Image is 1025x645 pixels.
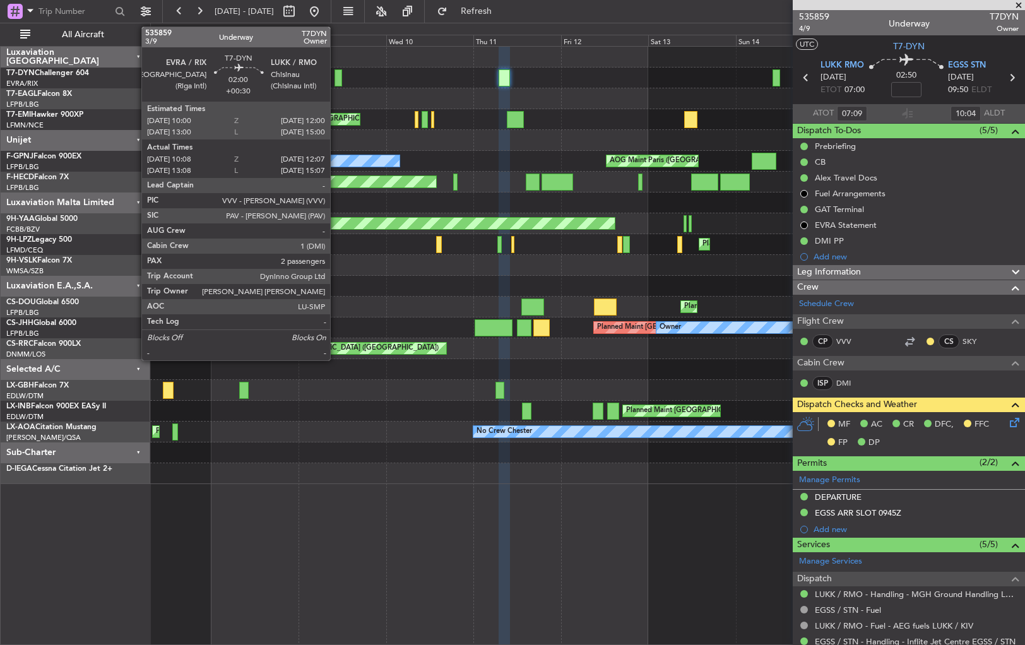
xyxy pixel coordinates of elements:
span: Permits [797,456,827,471]
div: Wed 10 [386,35,474,46]
span: F-GPNJ [6,153,33,160]
a: F-GPNJFalcon 900EX [6,153,81,160]
span: T7-EMI [6,111,31,119]
span: 9H-LPZ [6,236,32,244]
span: Services [797,538,830,552]
span: FFC [975,418,989,431]
span: 535859 [799,10,829,23]
a: LFPB/LBG [6,308,39,317]
a: CS-RRCFalcon 900LX [6,340,81,348]
div: Planned Maint [GEOGRAPHIC_DATA] ([GEOGRAPHIC_DATA]) [597,318,796,337]
input: Trip Number [39,2,111,21]
a: LUKK / RMO - Fuel - AEG fuels LUKK / KIV [815,620,973,631]
a: LFMD/CEQ [6,246,43,255]
div: Planned Maint [GEOGRAPHIC_DATA] ([GEOGRAPHIC_DATA]) [684,297,883,316]
span: FP [838,437,848,449]
a: Manage Services [799,555,862,568]
div: Planned Maint [GEOGRAPHIC_DATA] ([GEOGRAPHIC_DATA]) [236,297,435,316]
div: Sat 13 [648,35,736,46]
a: LX-INBFalcon 900EX EASy II [6,403,106,410]
span: Cabin Crew [797,356,844,370]
a: WMSA/SZB [6,266,44,276]
div: GAT Terminal [815,204,864,215]
button: All Aircraft [14,25,137,45]
span: ALDT [984,107,1005,120]
a: DMI [836,377,865,389]
a: F-HECDFalcon 7X [6,174,69,181]
a: LX-AOACitation Mustang [6,423,97,431]
div: Planned Maint [GEOGRAPHIC_DATA] ([GEOGRAPHIC_DATA]) [156,422,355,441]
a: LFPB/LBG [6,100,39,109]
a: [PERSON_NAME]/QSA [6,433,81,442]
div: Thu 11 [473,35,561,46]
span: AC [871,418,882,431]
a: CS-JHHGlobal 6000 [6,319,76,327]
a: CS-DOUGlobal 6500 [6,299,79,306]
a: EGSS / STN - Fuel [815,605,881,615]
span: 9H-VSLK [6,257,37,264]
span: [DATE] [821,71,846,84]
div: CB [815,157,826,167]
div: EVRA Statement [815,220,877,230]
div: Add new [814,251,1019,262]
div: Prebriefing [815,141,856,151]
a: LFPB/LBG [6,183,39,192]
a: LFPB/LBG [6,162,39,172]
span: (2/2) [980,456,998,469]
span: Dispatch [797,572,832,586]
a: Manage Permits [799,474,860,487]
div: Planned Maint [GEOGRAPHIC_DATA] ([GEOGRAPHIC_DATA]) [240,339,439,358]
span: LX-GBH [6,382,34,389]
span: T7-DYN [6,69,35,77]
div: Fri 12 [561,35,649,46]
span: [DATE] [948,71,974,84]
span: CS-RRC [6,340,33,348]
span: 4/9 [799,23,829,34]
span: (5/5) [980,538,998,551]
a: LUKK / RMO - Handling - MGH Ground Handling LUKK/KIV [815,589,1019,600]
div: CS [939,334,959,348]
span: (5/5) [980,124,998,137]
a: T7-EMIHawker 900XP [6,111,83,119]
div: Tue 9 [299,35,386,46]
div: Add new [814,524,1019,535]
span: DP [868,437,880,449]
a: SKY [963,336,991,347]
a: DNMM/LOS [6,350,45,359]
a: T7-EAGLFalcon 8X [6,90,72,98]
a: EDLW/DTM [6,391,44,401]
span: Dispatch To-Dos [797,124,861,138]
div: Sun 14 [736,35,824,46]
div: CP [812,334,833,348]
span: LX-AOA [6,423,35,431]
input: --:-- [837,106,867,121]
div: Planned Maint Cannes ([GEOGRAPHIC_DATA]) [702,235,852,254]
span: 07:00 [844,84,865,97]
div: Owner [660,318,681,337]
div: Planned Maint [GEOGRAPHIC_DATA] ([GEOGRAPHIC_DATA]) [626,401,825,420]
span: Owner [990,23,1019,34]
a: D-IEGACessna Citation Jet 2+ [6,465,112,473]
div: Mon 8 [211,35,299,46]
span: Leg Information [797,265,861,280]
div: No Crew Chester [477,422,532,441]
a: EVRA/RIX [6,79,38,88]
a: 9H-LPZLegacy 500 [6,236,72,244]
span: F-HECD [6,174,34,181]
span: Dispatch Checks and Weather [797,398,917,412]
button: Refresh [431,1,507,21]
span: 02:50 [896,69,916,82]
a: Schedule Crew [799,298,854,311]
div: Planned Maint [GEOGRAPHIC_DATA] [263,110,383,129]
a: EDLW/DTM [6,412,44,422]
span: Refresh [450,7,503,16]
div: DEPARTURE [815,492,862,502]
a: 9H-VSLKFalcon 7X [6,257,72,264]
a: LX-GBHFalcon 7X [6,382,69,389]
button: UTC [796,38,818,50]
div: DMI PP [815,235,844,246]
span: ELDT [971,84,992,97]
span: LUKK RMO [821,59,864,72]
span: Flight Crew [797,314,844,329]
div: AOG Maint Paris ([GEOGRAPHIC_DATA]) [610,151,742,170]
